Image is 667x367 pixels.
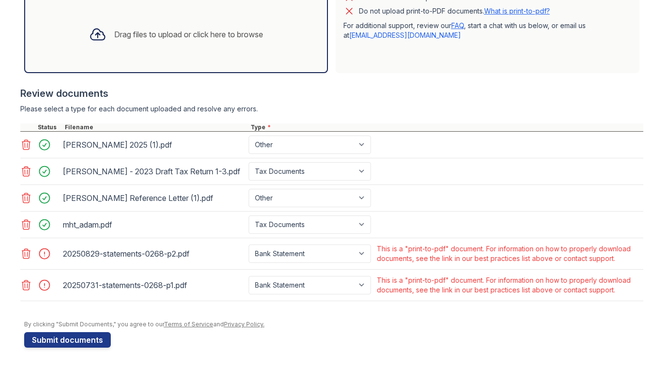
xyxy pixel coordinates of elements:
div: By clicking "Submit Documents," you agree to our and [24,321,643,328]
a: [EMAIL_ADDRESS][DOMAIN_NAME] [349,31,461,39]
div: [PERSON_NAME] Reference Letter (1).pdf [63,190,245,206]
div: Type [249,123,643,131]
p: For additional support, review our , start a chat with us below, or email us at [343,21,632,40]
a: Privacy Policy. [224,321,265,328]
div: mht_adam.pdf [63,217,245,232]
div: [PERSON_NAME] 2025 (1).pdf [63,137,245,153]
div: This is a "print-to-pdf" document. For information on how to properly download documents, see the... [377,244,641,263]
div: 20250731-statements-0268-p1.pdf [63,277,245,293]
div: This is a "print-to-pdf" document. For information on how to properly download documents, see the... [377,275,641,295]
div: Please select a type for each document uploaded and resolve any errors. [20,104,643,114]
p: Do not upload print-to-PDF documents. [359,6,550,16]
div: Drag files to upload or click here to browse [114,29,263,40]
div: [PERSON_NAME] - 2023 Draft Tax Return 1-3.pdf [63,164,245,179]
div: Review documents [20,87,643,100]
div: Status [36,123,63,131]
div: 20250829-statements-0268-p2.pdf [63,246,245,261]
button: Submit documents [24,332,111,348]
a: Terms of Service [164,321,213,328]
a: FAQ [451,21,464,30]
div: Filename [63,123,249,131]
a: What is print-to-pdf? [484,7,550,15]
